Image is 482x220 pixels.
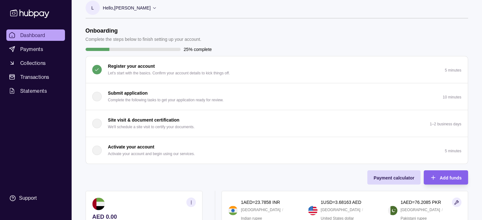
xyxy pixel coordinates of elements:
p: 1 AED = 76.2085 PKR [401,199,441,206]
p: 5 minutes [445,68,461,72]
span: Dashboard [20,31,45,39]
a: Payments [6,43,65,55]
img: ae [92,198,105,210]
a: Statements [6,85,65,97]
button: Site visit & document certification We'll schedule a site visit to certify your documents.1–2 bus... [86,110,468,137]
img: pk [388,206,397,215]
p: Let's start with the basics. Confirm your account details to kick things off. [108,70,230,77]
button: Add funds [424,170,468,185]
button: Submit application Complete the following tasks to get your application ready for review.10 minutes [86,83,468,110]
button: Payment calculator [367,170,421,185]
p: Register your account [108,63,155,70]
p: [GEOGRAPHIC_DATA] [241,206,280,213]
p: 5 minutes [445,149,461,153]
span: Payments [20,45,43,53]
button: Activate your account Activate your account and begin using our services.5 minutes [86,137,468,164]
div: Support [19,195,37,202]
img: in [228,206,238,215]
p: / [282,206,283,213]
a: Dashboard [6,29,65,41]
a: Transactions [6,71,65,83]
button: Register your account Let's start with the basics. Confirm your account details to kick things of... [86,56,468,83]
p: Activate your account [108,143,154,150]
span: Add funds [440,175,461,180]
p: [GEOGRAPHIC_DATA] [321,206,360,213]
span: Statements [20,87,47,95]
p: 10 minutes [443,95,461,99]
img: us [308,206,318,215]
p: L [91,4,94,11]
h1: Onboarding [86,27,202,34]
p: Submit application [108,90,148,97]
p: 1–2 business days [430,122,461,126]
a: Collections [6,57,65,69]
span: Collections [20,59,46,67]
a: Support [6,192,65,205]
p: 1 AED = 23.7858 INR [241,199,280,206]
p: Site visit & document certification [108,116,180,123]
p: Complete the steps below to finish setting up your account. [86,36,202,43]
p: We'll schedule a site visit to certify your documents. [108,123,195,130]
p: Activate your account and begin using our services. [108,150,195,157]
p: / [442,206,443,213]
p: 1 USD = 3.68163 AED [321,199,361,206]
p: 25% complete [184,46,212,53]
p: [GEOGRAPHIC_DATA] [401,206,440,213]
p: Hello, [PERSON_NAME] [103,4,151,11]
span: Transactions [20,73,49,81]
p: Complete the following tasks to get your application ready for review. [108,97,224,104]
span: Payment calculator [374,175,414,180]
